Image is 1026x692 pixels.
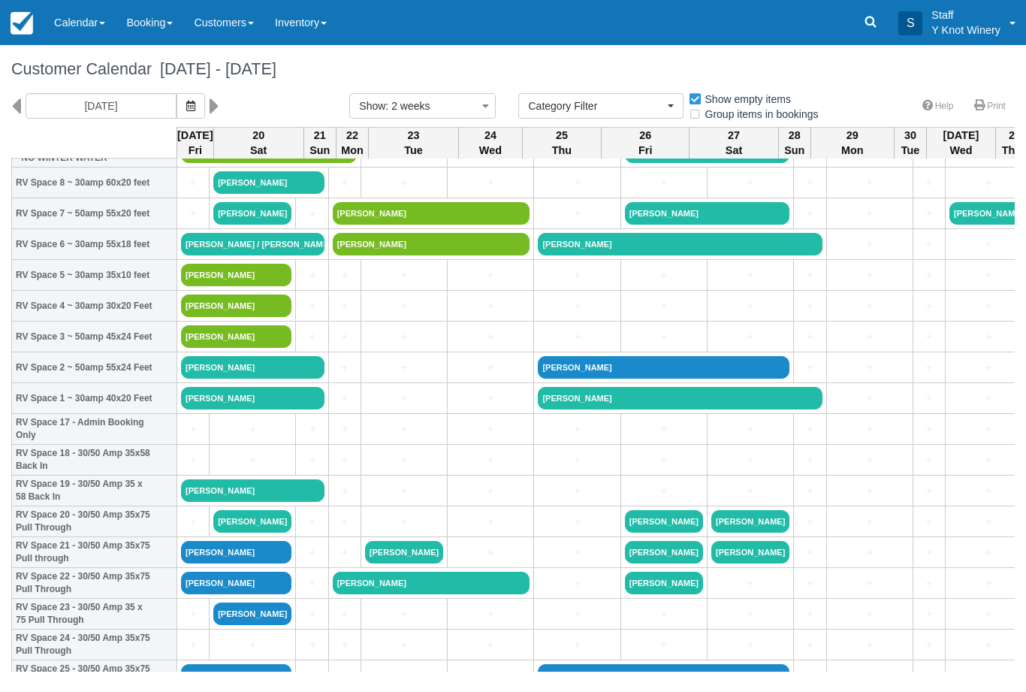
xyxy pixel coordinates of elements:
[213,127,303,159] th: 20 Sat
[12,414,177,445] th: RV Space 17 - Admin Booking Only
[538,175,616,191] a: +
[12,383,177,414] th: RV Space 1 ~ 30amp 40x20 Feet
[831,422,909,437] a: +
[12,537,177,568] th: RV Space 21 - 30/50 Amp 35x75 Pull through
[451,298,530,314] a: +
[917,545,941,561] a: +
[538,298,616,314] a: +
[451,329,530,345] a: +
[12,568,177,599] th: RV Space 22 - 30/50 Amp 35x75 Pull Through
[333,483,357,499] a: +
[798,637,822,653] a: +
[303,127,336,159] th: 21 Sun
[798,545,822,561] a: +
[12,506,177,537] th: RV Space 20 - 30/50 Amp 35x75 Pull Through
[917,206,941,222] a: +
[831,452,909,468] a: +
[300,668,324,684] a: +
[831,329,909,345] a: +
[538,267,616,283] a: +
[625,606,703,622] a: +
[213,452,291,468] a: +
[300,452,324,468] a: +
[917,576,941,591] a: +
[798,298,822,314] a: +
[810,127,894,159] th: 29 Mon
[181,541,291,564] a: [PERSON_NAME]
[213,510,291,533] a: [PERSON_NAME]
[333,545,357,561] a: +
[333,422,357,437] a: +
[690,127,778,159] th: 27 Sat
[181,233,324,255] a: [PERSON_NAME] / [PERSON_NAME]
[177,127,214,159] th: [DATE] Fri
[538,576,616,591] a: +
[625,452,703,468] a: +
[365,329,443,345] a: +
[538,387,822,409] a: [PERSON_NAME]
[625,175,703,191] a: +
[365,175,443,191] a: +
[181,295,291,317] a: [PERSON_NAME]
[451,637,530,653] a: +
[625,329,703,345] a: +
[711,422,789,437] a: +
[365,267,443,283] a: +
[688,108,831,119] span: Group items in bookings
[831,175,909,191] a: +
[931,8,1000,23] p: Staff
[831,514,909,530] a: +
[538,664,789,687] a: [PERSON_NAME]
[798,514,822,530] a: +
[831,237,909,252] a: +
[365,452,443,468] a: +
[688,103,828,125] label: Group items in bookings
[181,572,291,594] a: [PERSON_NAME]
[538,329,616,345] a: +
[181,664,291,687] a: [PERSON_NAME]
[365,391,443,406] a: +
[917,360,941,376] a: +
[333,175,357,191] a: +
[213,422,291,437] a: +
[711,510,789,533] a: [PERSON_NAME]
[798,668,822,684] a: +
[181,356,324,379] a: [PERSON_NAME]
[917,514,941,530] a: +
[625,637,703,653] a: +
[538,452,616,468] a: +
[369,127,459,159] th: 23 Tue
[333,572,530,594] a: [PERSON_NAME]
[711,606,789,622] a: +
[965,95,1015,117] a: Print
[917,175,941,191] a: +
[831,606,909,622] a: +
[831,267,909,283] a: +
[538,356,789,379] a: [PERSON_NAME]
[12,260,177,291] th: RV Space 5 ~ 30amp 35x10 feet
[917,329,941,345] a: +
[831,668,909,684] a: +
[625,267,703,283] a: +
[917,452,941,468] a: +
[538,206,616,222] a: +
[300,576,324,591] a: +
[12,168,177,198] th: RV Space 8 ~ 30amp 60x20 feet
[12,291,177,322] th: RV Space 4 ~ 30amp 30x20 Feet
[181,264,291,286] a: [PERSON_NAME]
[917,267,941,283] a: +
[538,514,616,530] a: +
[522,127,601,159] th: 25 Thu
[333,298,357,314] a: +
[300,422,324,437] a: +
[336,127,368,159] th: 22 Mon
[333,360,357,376] a: +
[333,637,357,653] a: +
[365,422,443,437] a: +
[798,267,822,283] a: +
[11,60,1015,78] h1: Customer Calendar
[365,514,443,530] a: +
[831,298,909,314] a: +
[333,233,530,255] a: [PERSON_NAME]
[181,206,205,222] a: +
